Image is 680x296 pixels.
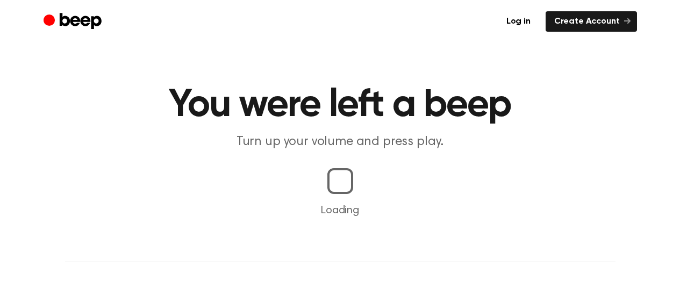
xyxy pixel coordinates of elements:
a: Beep [44,11,104,32]
p: Turn up your volume and press play. [134,133,547,151]
p: Loading [13,203,667,219]
a: Log in [498,11,539,32]
h1: You were left a beep [65,86,615,125]
a: Create Account [546,11,637,32]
